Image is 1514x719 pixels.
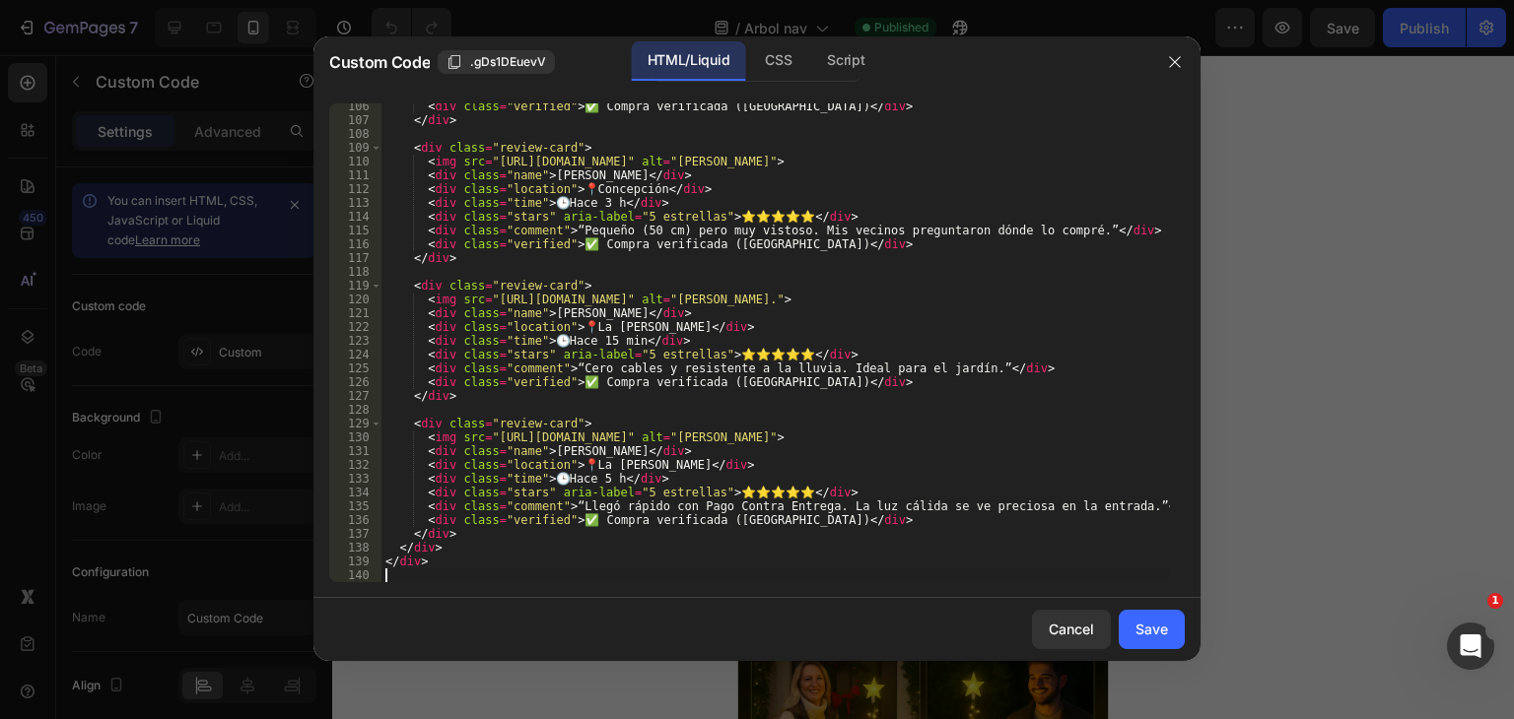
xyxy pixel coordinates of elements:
[438,50,555,74] button: .gDs1DEuevV
[329,361,381,375] div: 125
[329,499,381,513] div: 135
[329,568,381,582] div: 140
[329,541,381,555] div: 138
[329,168,381,182] div: 111
[329,224,381,237] div: 115
[749,41,807,81] div: CSS
[329,237,381,251] div: 116
[329,389,381,403] div: 127
[811,41,880,81] div: Script
[329,99,381,113] div: 106
[329,210,381,224] div: 114
[329,527,381,541] div: 137
[329,486,381,499] div: 134
[329,141,381,155] div: 109
[329,251,381,265] div: 117
[329,513,381,527] div: 136
[329,334,381,348] div: 123
[329,113,381,127] div: 107
[1135,619,1168,639] div: Save
[329,182,381,196] div: 112
[1032,610,1111,649] button: Cancel
[1447,622,1494,670] iframe: Intercom live chat
[632,41,745,81] div: HTML/Liquid
[329,417,381,430] div: 129
[329,320,381,334] div: 122
[329,444,381,458] div: 131
[329,196,381,210] div: 113
[329,279,381,293] div: 119
[329,127,381,141] div: 108
[329,348,381,361] div: 124
[329,50,430,74] span: Custom Code
[470,53,546,71] span: .gDs1DEuevV
[329,430,381,444] div: 130
[1487,593,1503,609] span: 1
[329,306,381,320] div: 121
[329,293,381,306] div: 120
[329,472,381,486] div: 133
[25,208,108,226] div: Custom Code
[329,458,381,472] div: 132
[329,555,381,568] div: 139
[329,403,381,417] div: 128
[329,265,381,279] div: 118
[329,375,381,389] div: 126
[1119,610,1185,649] button: Save
[1049,619,1094,639] div: Cancel
[329,155,381,168] div: 110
